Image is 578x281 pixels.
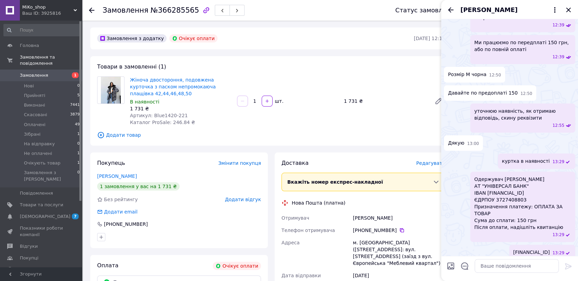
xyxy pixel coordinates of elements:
[101,77,121,103] img: Жіноча двостороння, подовжена курточка з паском непромокаюча плащівка 42,44,46,48,50
[97,34,167,42] div: Замовлення з додатку
[474,176,571,231] span: Одержувач [PERSON_NAME] АТ "УНІВЕРСАЛ БАНК" IBAN [FINANCIAL_ID] ЄДРПОУ 3727408803 Призначення пла...
[552,54,564,60] span: 12:39 12.10.2025
[474,108,571,121] span: уточнюю наявність, як отримаю відповідь, скину реквізити
[416,160,445,166] span: Редагувати
[24,83,34,89] span: Нові
[77,160,80,166] span: 1
[395,7,458,14] div: Статус замовлення
[513,249,550,256] span: [FINANCIAL_ID]
[77,141,80,147] span: 0
[448,139,464,147] span: Дякую
[24,112,47,118] span: Скасовані
[77,131,80,137] span: 1
[432,94,445,108] a: Редагувати
[24,160,61,166] span: Очікують товар
[20,243,38,249] span: Відгуки
[489,72,501,78] span: 12:50 12.10.2025
[521,91,533,97] span: 12:50 12.10.2025
[447,6,455,14] button: Назад
[281,215,309,221] span: Отримувач
[104,197,138,202] span: Без рейтингу
[77,170,80,182] span: 0
[20,190,53,196] span: Повідомлення
[474,39,571,53] span: Ми працюємо по передплаті 150 грн, або по повній оплаті
[20,72,48,78] span: Замовлення
[552,123,564,129] span: 12:55 12.10.2025
[341,96,429,106] div: 1 731 ₴
[75,122,80,128] span: 49
[97,131,445,139] span: Додати товар
[218,160,261,166] span: Змінити покупця
[20,213,70,220] span: [DEMOGRAPHIC_DATA]
[20,255,38,261] span: Покупці
[89,7,94,14] div: Повернутися назад
[77,93,80,99] span: 5
[564,6,573,14] button: Закрити
[281,160,308,166] span: Доставка
[97,160,125,166] span: Покупець
[22,10,82,16] div: Ваш ID: 3925816
[97,63,166,70] span: Товари в замовленні (1)
[150,6,199,14] span: №366285565
[460,5,517,14] span: [PERSON_NAME]
[20,54,82,66] span: Замовлення та повідомлення
[352,212,447,224] div: [PERSON_NAME]
[287,179,383,185] span: Вкажіть номер експрес-накладної
[22,4,74,10] span: MiKo_shop
[467,141,479,147] span: 13:00 12.10.2025
[130,120,195,125] span: Каталог ProSale: 246.84 ₴
[24,93,45,99] span: Прийняті
[213,262,261,270] div: Очікує оплати
[460,261,469,270] button: Відкрити шаблони відповідей
[103,208,138,215] div: Додати email
[97,262,118,269] span: Оплата
[281,228,335,233] span: Телефон отримувача
[448,89,518,97] span: Давайте по предоплаті 150
[169,34,218,42] div: Очікує оплати
[353,227,445,234] div: [PHONE_NUMBER]
[24,141,55,147] span: На відправку
[552,250,564,256] span: 13:29 12.10.2025
[130,113,188,118] span: Артикул: Blue1420-221
[24,131,40,137] span: Зібрані
[20,225,63,237] span: Показники роботи компанії
[103,221,148,228] div: [PHONE_NUMBER]
[24,170,77,182] span: Замовлення з [PERSON_NAME]
[130,99,159,105] span: В наявності
[281,240,300,245] span: Адреса
[77,150,80,157] span: 1
[70,102,80,108] span: 7441
[414,36,445,41] time: [DATE] 12:19
[460,5,559,14] button: [PERSON_NAME]
[281,273,321,278] span: Дата відправки
[24,102,45,108] span: Виконані
[352,236,447,269] div: м. [GEOGRAPHIC_DATA] ([STREET_ADDRESS]: вул. [STREET_ADDRESS] (заїзд з вул. Європейська "Меблевий...
[290,199,347,206] div: Нова Пошта (платна)
[448,71,486,78] span: Розмір М чорна
[20,202,63,208] span: Товари та послуги
[97,173,137,179] a: [PERSON_NAME]
[552,159,564,165] span: 13:29 12.10.2025
[225,197,261,202] span: Додати відгук
[77,83,80,89] span: 0
[552,22,564,28] span: 12:39 12.10.2025
[96,208,138,215] div: Додати email
[552,232,564,238] span: 13:29 12.10.2025
[103,6,148,14] span: Замовлення
[130,105,232,112] div: 1 731 ₴
[70,112,80,118] span: 3879
[72,72,79,78] span: 1
[72,213,79,219] span: 7
[97,182,180,191] div: 1 замовлення у вас на 1 731 ₴
[273,98,284,105] div: шт.
[20,42,39,49] span: Головна
[20,267,57,273] span: Каталог ProSale
[130,77,216,96] a: Жіноча двостороння, подовжена курточка з паском непромокаюча плащівка 42,44,46,48,50
[3,24,80,36] input: Пошук
[24,150,52,157] span: Не оплачені
[24,122,45,128] span: Оплачені
[502,158,550,165] span: куртка в наявності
